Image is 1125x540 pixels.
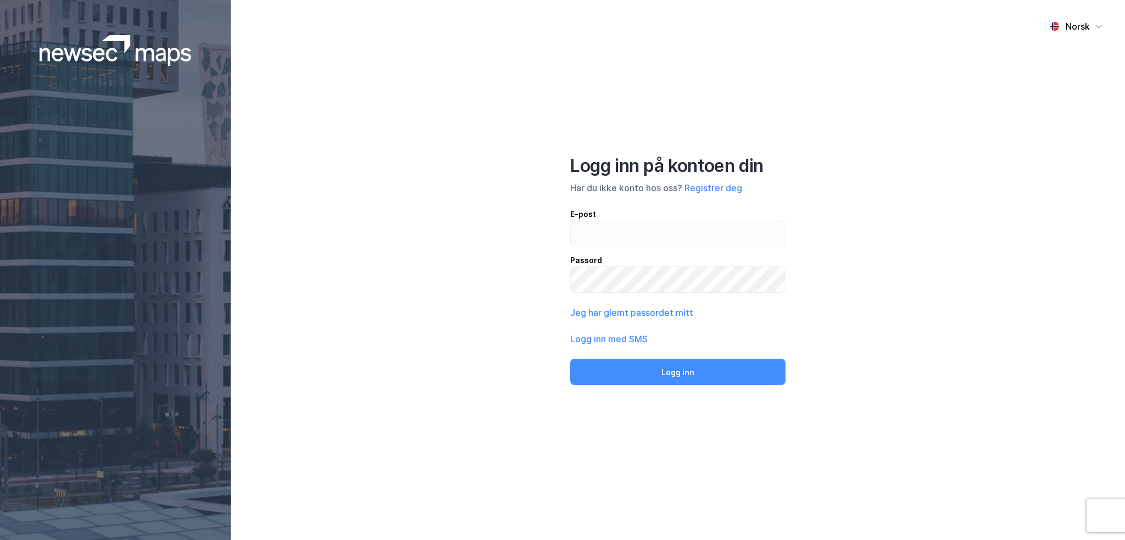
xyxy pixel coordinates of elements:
button: Logg inn med SMS [570,332,648,346]
div: Norsk [1066,20,1090,33]
iframe: Chat Widget [1070,487,1125,540]
div: Logg inn på kontoen din [570,155,786,177]
button: Jeg har glemt passordet mitt [570,306,693,319]
img: logoWhite.bf58a803f64e89776f2b079ca2356427.svg [40,35,192,66]
div: Passord [570,254,786,267]
button: Registrer deg [684,181,742,194]
button: Logg inn [570,359,786,385]
div: E-post [570,208,786,221]
div: Har du ikke konto hos oss? [570,181,786,194]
